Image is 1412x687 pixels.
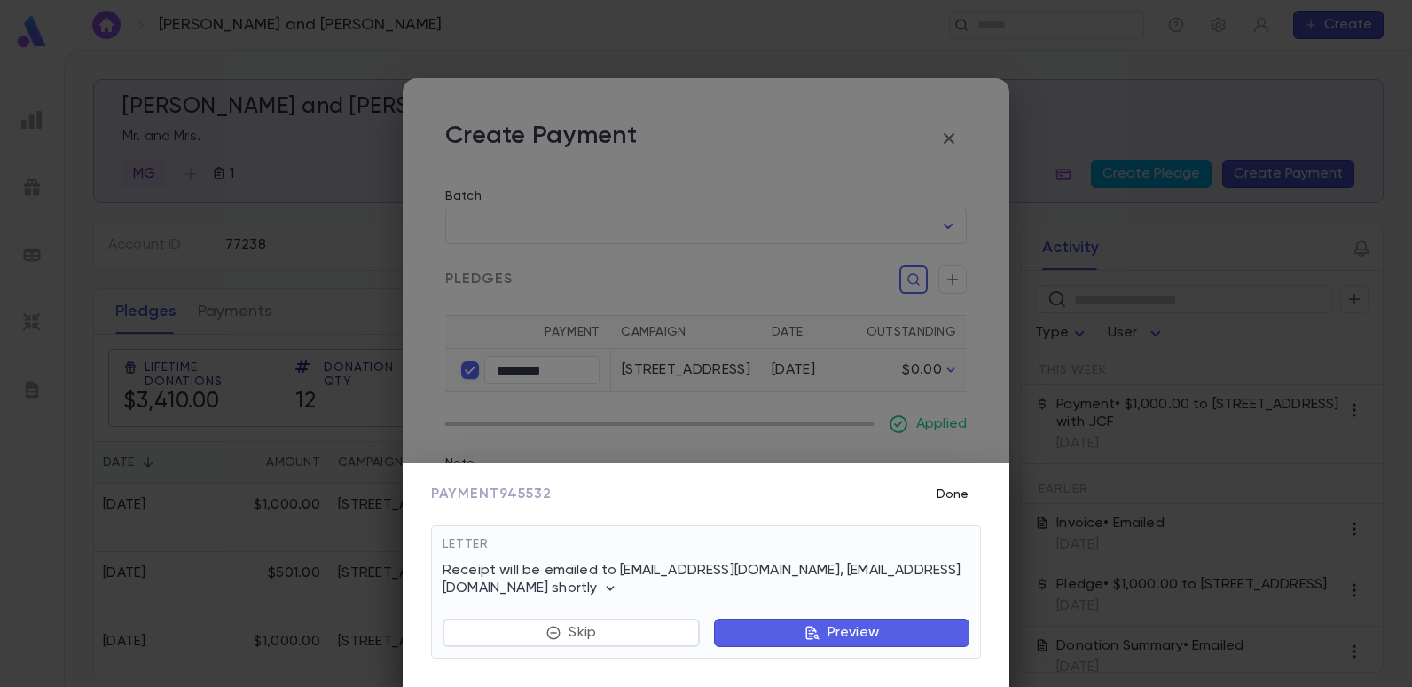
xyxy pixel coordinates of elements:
[714,619,969,647] button: Preview
[443,537,969,562] div: Letter
[443,562,969,597] p: Receipt will be emailed to [EMAIL_ADDRESS][DOMAIN_NAME], [EMAIL_ADDRESS][DOMAIN_NAME] shortly
[443,619,700,647] button: Skip
[828,624,879,642] p: Preview
[569,624,596,642] p: Skip
[924,478,981,511] button: Done
[431,486,552,503] span: Payment 945532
